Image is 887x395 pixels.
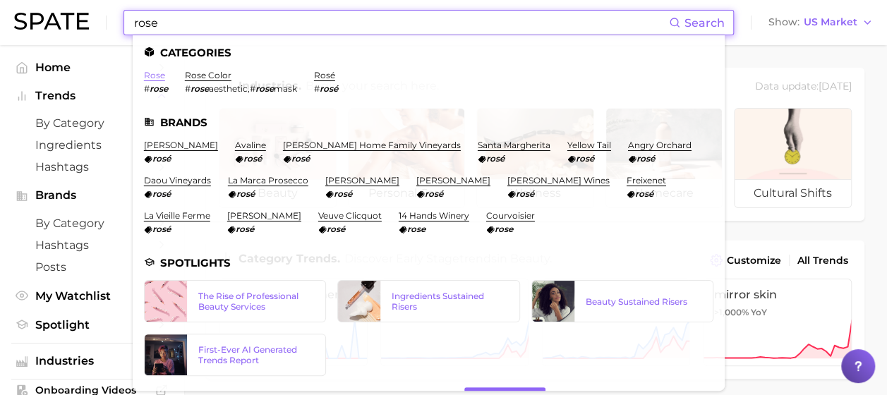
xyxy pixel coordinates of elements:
[144,70,165,80] a: rose
[144,140,218,150] a: [PERSON_NAME]
[507,175,610,186] a: [PERSON_NAME] wines
[727,255,781,267] span: Customize
[11,256,172,278] a: Posts
[314,70,335,80] a: rosé
[706,250,785,270] button: Customize
[576,153,594,164] em: rosé
[152,153,171,164] em: rosé
[768,18,799,26] span: Show
[797,255,848,267] span: All Trends
[11,156,172,178] a: Hashtags
[291,153,310,164] em: rosé
[586,296,701,307] div: Beauty Sustained Risers
[35,289,148,303] span: My Watchlist
[144,334,326,376] a: First-Ever AI Generated Trends Report
[236,224,254,234] em: rosé
[35,160,148,174] span: Hashtags
[144,116,713,128] li: Brands
[425,188,443,199] em: rosé
[228,175,308,186] a: la marca prosecco
[227,210,301,221] a: [PERSON_NAME]
[185,83,191,94] span: #
[144,257,713,269] li: Spotlights
[144,280,326,322] a: The Rise of Professional Beauty Services
[314,83,320,94] span: #
[274,83,297,94] span: mask
[794,251,852,270] a: All Trends
[636,153,655,164] em: rosé
[11,85,172,107] button: Trends
[567,140,611,150] a: yellow tail
[243,153,262,164] em: rosé
[185,70,231,80] a: rose color
[486,153,505,164] em: rosé
[185,83,297,94] div: ,
[144,47,713,59] li: Categories
[755,78,852,97] div: Data update: [DATE]
[713,307,748,317] span: >1,000%
[531,280,713,322] a: Beauty Sustained Risers
[627,175,666,186] a: freixenet
[478,140,550,150] a: santa margherita
[35,260,148,274] span: Posts
[133,11,669,35] input: Search here for a brand, industry, or ingredient
[236,188,255,199] em: rosé
[486,210,535,221] a: courvoisier
[11,314,172,336] a: Spotlight
[35,189,148,202] span: Brands
[152,188,171,199] em: rosé
[495,224,513,234] em: rose
[765,13,876,32] button: ShowUS Market
[325,175,399,186] a: [PERSON_NAME]
[804,18,857,26] span: US Market
[35,90,148,102] span: Trends
[407,224,426,234] em: rose
[144,83,150,94] span: #
[11,234,172,256] a: Hashtags
[11,351,172,372] button: Industries
[255,83,274,94] em: rose
[628,140,692,150] a: angry orchard
[209,83,248,94] span: aesthetic
[35,318,148,332] span: Spotlight
[684,16,725,30] span: Search
[416,175,490,186] a: [PERSON_NAME]
[35,355,148,367] span: Industries
[191,83,209,94] em: rose
[11,212,172,234] a: by Category
[144,175,211,186] a: daou vineyards
[14,13,89,30] img: SPATE
[337,280,519,322] a: Ingredients Sustained Risers
[734,108,852,208] a: cultural shifts
[318,210,382,221] a: veuve clicquot
[35,217,148,230] span: by Category
[635,188,653,199] em: rosé
[35,138,148,152] span: Ingredients
[750,307,766,318] span: YoY
[327,224,345,234] em: rosé
[35,61,148,74] span: Home
[11,285,172,307] a: My Watchlist
[11,112,172,134] a: by Category
[703,279,852,366] a: mirror skin>1,000% YoY
[320,83,338,94] em: rosé
[735,179,851,207] span: cultural shifts
[235,140,266,150] a: avaline
[713,288,841,301] span: mirror skin
[283,140,461,150] a: [PERSON_NAME] home family vineyards
[516,188,534,199] em: rosé
[144,210,210,221] a: la vieille ferme
[334,188,352,199] em: rosé
[392,291,507,312] div: Ingredients Sustained Risers
[11,56,172,78] a: Home
[11,185,172,206] button: Brands
[198,344,314,365] div: First-Ever AI Generated Trends Report
[152,224,171,234] em: rosé
[11,134,172,156] a: Ingredients
[399,210,469,221] a: 14 hands winery
[150,83,168,94] em: rose
[198,291,314,312] div: The Rise of Professional Beauty Services
[35,238,148,252] span: Hashtags
[250,83,255,94] span: #
[35,116,148,130] span: by Category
